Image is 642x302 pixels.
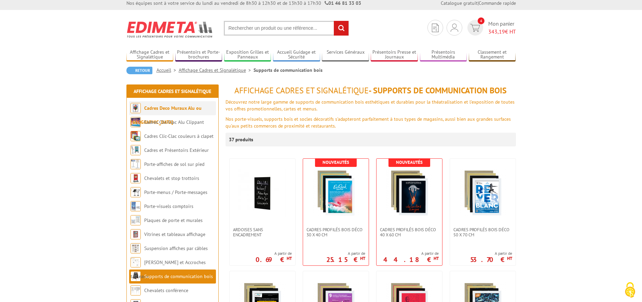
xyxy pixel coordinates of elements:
[144,231,205,237] a: Vitrines et tableaux affichage
[179,67,254,73] a: Affichage Cadres et Signalétique
[470,251,512,256] span: A partir de
[131,285,141,296] img: Chevalets conférence
[229,133,255,146] p: 37 produits
[334,21,349,36] input: rechercher
[144,147,209,153] a: Cadres et Présentoirs Extérieur
[273,49,320,61] a: Accueil Guidage et Sécurité
[131,187,141,197] img: Porte-menus / Porte-messages
[144,189,207,195] a: Porte-menus / Porte-messages
[131,145,141,155] img: Cadres et Présentoirs Extérieur
[144,273,213,279] a: Supports de communication bois
[450,227,516,237] a: Cadres Profilés Bois Déco 50 x 70 cm
[383,258,439,262] p: 44.18 €
[371,49,418,61] a: Présentoirs Presse et Journaux
[224,49,271,61] a: Exposition Grilles et Panneaux
[256,251,292,256] span: A partir de
[234,85,369,96] span: Affichage Cadres et Signalétique
[326,258,365,262] p: 25.15 €
[385,169,433,217] img: Cadres Profilés Bois Déco 40 x 60 cm
[377,227,442,237] a: Cadres Profilés Bois Déco 40 x 60 cm
[478,17,484,24] span: 4
[507,255,512,261] sup: HT
[131,229,141,239] img: Vitrines et tableaux affichage
[470,258,512,262] p: 53.70 €
[451,24,458,32] img: devis rapide
[380,227,439,237] span: Cadres Profilés Bois Déco 40 x 60 cm
[303,227,369,237] a: Cadres Profilés Bois Déco 30 x 40 cm
[230,227,295,237] a: Ardoises sans encadrement
[131,215,141,225] img: Plaques de porte et murales
[156,67,179,73] a: Accueil
[396,159,423,165] b: Nouveautés
[144,175,199,181] a: Chevalets et stop trottoirs
[323,159,349,165] b: Nouveautés
[144,217,203,223] a: Plaques de porte et murales
[226,116,516,129] p: Nos porte-visuels, supports bois et socles décoratifs s'adapteront parfaitement à tous types de m...
[453,227,512,237] span: Cadres Profilés Bois Déco 50 x 70 cm
[131,257,141,267] img: Cimaises et Accroches tableaux
[144,133,214,139] a: Cadres Clic-Clac couleurs à clapet
[238,169,286,217] img: Ardoises sans encadrement
[224,21,349,36] input: Rechercher un produit ou une référence...
[131,243,141,253] img: Suspension affiches par câbles
[420,49,467,61] a: Présentoirs Multimédia
[469,49,516,61] a: Classement et Rangement
[466,20,516,36] a: devis rapide 4 Mon panier 343,19€ HT
[360,255,365,261] sup: HT
[618,279,642,302] button: Cookies (fenêtre modale)
[126,67,152,74] a: Retour
[131,201,141,211] img: Porte-visuels comptoirs
[126,17,214,42] img: Edimeta
[312,169,360,217] img: Cadres Profilés Bois Déco 30 x 40 cm
[322,49,369,61] a: Services Généraux
[144,287,188,293] a: Chevalets conférence
[306,227,365,237] span: Cadres Profilés Bois Déco 30 x 40 cm
[287,255,292,261] sup: HT
[131,259,206,279] a: [PERSON_NAME] et Accroches tableaux
[383,251,439,256] span: A partir de
[126,49,174,61] a: Affichage Cadres et Signalétique
[432,24,439,32] img: devis rapide
[326,251,365,256] span: A partir de
[459,169,507,217] img: Cadres Profilés Bois Déco 50 x 70 cm
[226,86,516,95] h1: - Supports de communication bois
[134,88,211,94] a: Affichage Cadres et Signalétique
[144,161,204,167] a: Porte-affiches de sol sur pied
[488,20,516,36] span: Mon panier
[131,103,141,113] img: Cadres Deco Muraux Alu ou Bois
[434,255,439,261] sup: HT
[488,28,505,35] span: 343,19
[144,119,204,125] a: Cadres Clic-Clac Alu Clippant
[488,28,516,36] span: € HT
[470,24,480,32] img: devis rapide
[233,227,292,237] span: Ardoises sans encadrement
[144,203,193,209] a: Porte-visuels comptoirs
[144,245,208,251] a: Suspension affiches par câbles
[256,258,292,262] p: 0.69 €
[131,131,141,141] img: Cadres Clic-Clac couleurs à clapet
[131,159,141,169] img: Porte-affiches de sol sur pied
[254,67,323,74] li: Supports de communication bois
[175,49,222,61] a: Présentoirs et Porte-brochures
[226,99,516,112] p: Découvrez notre large gamme de supports de communication bois esthétiques et durables pour la thé...
[131,173,141,183] img: Chevalets et stop trottoirs
[131,105,202,125] a: Cadres Deco Muraux Alu ou [GEOGRAPHIC_DATA]
[621,281,639,299] img: Cookies (fenêtre modale)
